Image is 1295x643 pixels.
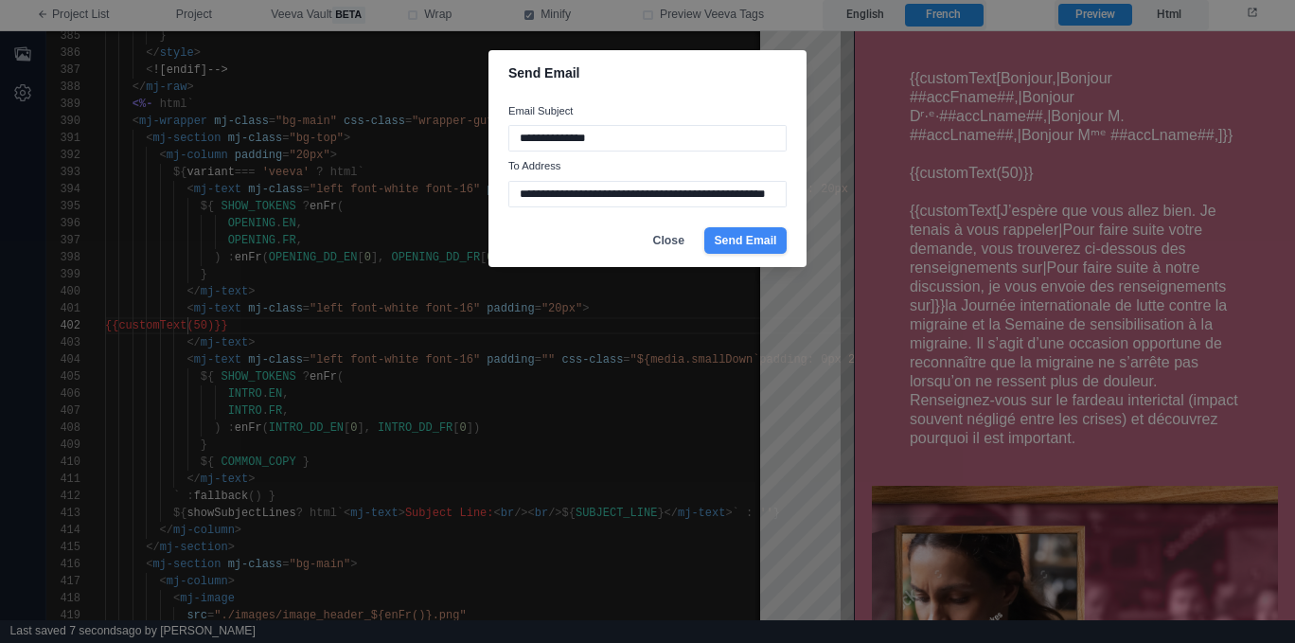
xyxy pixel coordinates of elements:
header: Send Email [488,50,807,97]
label: Email Subject [508,103,777,119]
span: {{customText[J’espère que vous allez bien. Je tenais à vous rappeler|Pour faire suite votre deman... [55,171,371,282]
div: la Journée internationale de lutte contre la migraine et la Semaine de sensibilisation à la migra... [55,170,385,417]
span: {{customText[Bonjour,|Bonjour ##accFname##,|Bonjour Dʳ·ᵉ·##accLname##,|Bonjour M. ##accLname##,|B... [55,39,378,112]
button: Close [643,227,694,254]
div: {{customText(50)}} [55,133,385,152]
button: Send Email [704,227,787,254]
label: To Address [508,158,777,174]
